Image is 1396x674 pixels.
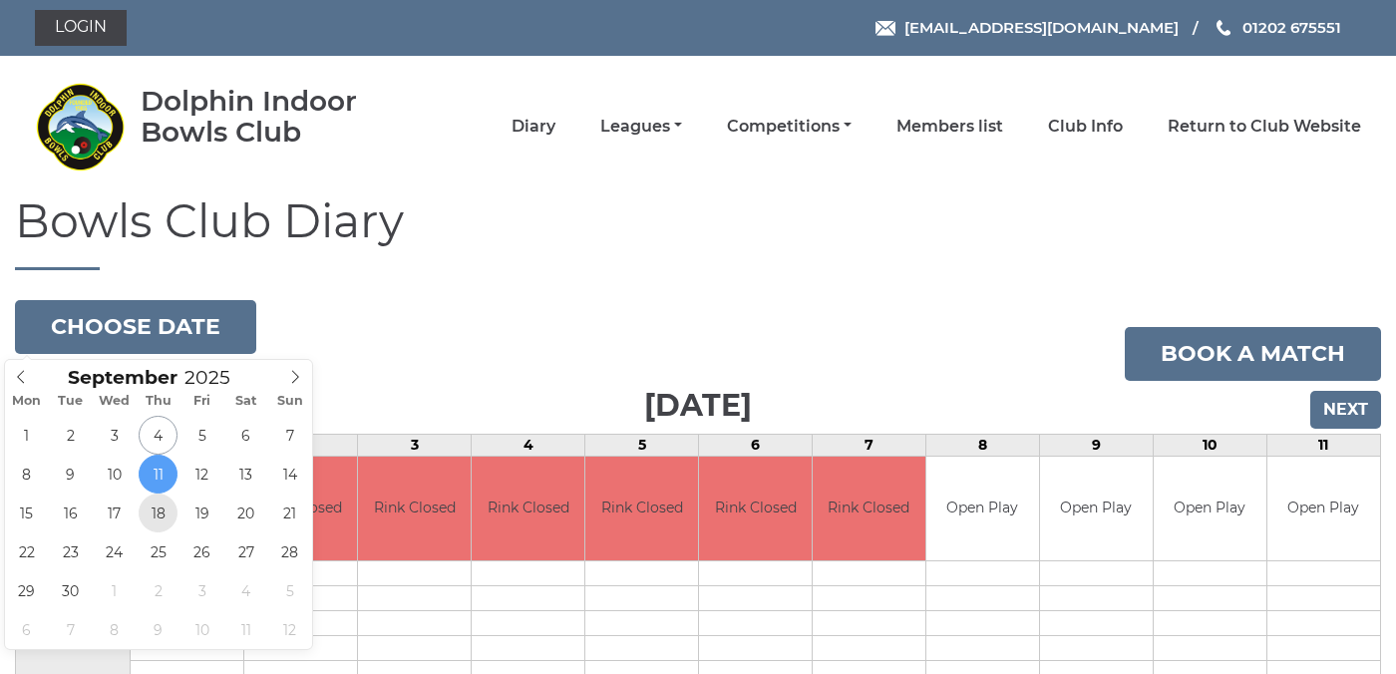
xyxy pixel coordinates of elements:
[472,434,585,456] td: 4
[226,494,265,532] span: September 20, 2025
[226,610,265,649] span: October 11, 2025
[139,494,177,532] span: September 18, 2025
[875,16,1179,39] a: Email [EMAIL_ADDRESS][DOMAIN_NAME]
[358,434,472,456] td: 3
[51,494,90,532] span: September 16, 2025
[139,455,177,494] span: September 11, 2025
[1040,457,1153,561] td: Open Play
[182,532,221,571] span: September 26, 2025
[1266,434,1380,456] td: 11
[137,395,180,408] span: Thu
[226,416,265,455] span: September 6, 2025
[51,571,90,610] span: September 30, 2025
[270,494,309,532] span: September 21, 2025
[1125,327,1381,381] a: Book a match
[270,416,309,455] span: September 7, 2025
[182,455,221,494] span: September 12, 2025
[813,434,926,456] td: 7
[15,196,1381,270] h1: Bowls Club Diary
[182,610,221,649] span: October 10, 2025
[512,116,555,138] a: Diary
[7,455,46,494] span: September 8, 2025
[35,82,125,171] img: Dolphin Indoor Bowls Club
[226,532,265,571] span: September 27, 2025
[95,610,134,649] span: October 8, 2025
[472,457,584,561] td: Rink Closed
[95,455,134,494] span: September 10, 2025
[270,532,309,571] span: September 28, 2025
[139,610,177,649] span: October 9, 2025
[51,532,90,571] span: September 23, 2025
[139,416,177,455] span: September 4, 2025
[7,416,46,455] span: September 1, 2025
[7,610,46,649] span: October 6, 2025
[904,18,1179,37] span: [EMAIL_ADDRESS][DOMAIN_NAME]
[139,571,177,610] span: October 2, 2025
[358,457,471,561] td: Rink Closed
[226,571,265,610] span: October 4, 2025
[699,457,812,561] td: Rink Closed
[51,455,90,494] span: September 9, 2025
[7,494,46,532] span: September 15, 2025
[5,395,49,408] span: Mon
[51,416,90,455] span: September 2, 2025
[35,10,127,46] a: Login
[600,116,682,138] a: Leagues
[926,457,1039,561] td: Open Play
[15,300,256,354] button: Choose date
[95,494,134,532] span: September 17, 2025
[270,610,309,649] span: October 12, 2025
[1168,116,1361,138] a: Return to Club Website
[182,416,221,455] span: September 5, 2025
[226,455,265,494] span: September 13, 2025
[896,116,1003,138] a: Members list
[727,116,852,138] a: Competitions
[1242,18,1341,37] span: 01202 675551
[95,532,134,571] span: September 24, 2025
[270,571,309,610] span: October 5, 2025
[139,532,177,571] span: September 25, 2025
[270,455,309,494] span: September 14, 2025
[813,457,925,561] td: Rink Closed
[95,571,134,610] span: October 1, 2025
[7,532,46,571] span: September 22, 2025
[585,434,699,456] td: 5
[68,369,177,388] span: Scroll to increment
[875,21,895,36] img: Email
[49,395,93,408] span: Tue
[1039,434,1153,456] td: 9
[95,416,134,455] span: September 3, 2025
[1154,457,1266,561] td: Open Play
[585,457,698,561] td: Rink Closed
[1153,434,1266,456] td: 10
[1310,391,1381,429] input: Next
[182,571,221,610] span: October 3, 2025
[925,434,1039,456] td: 8
[1048,116,1123,138] a: Club Info
[268,395,312,408] span: Sun
[1214,16,1341,39] a: Phone us 01202 675551
[51,610,90,649] span: October 7, 2025
[1267,457,1380,561] td: Open Play
[177,366,255,389] input: Scroll to increment
[182,494,221,532] span: September 19, 2025
[699,434,813,456] td: 6
[180,395,224,408] span: Fri
[141,86,415,148] div: Dolphin Indoor Bowls Club
[93,395,137,408] span: Wed
[224,395,268,408] span: Sat
[1217,20,1230,36] img: Phone us
[7,571,46,610] span: September 29, 2025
